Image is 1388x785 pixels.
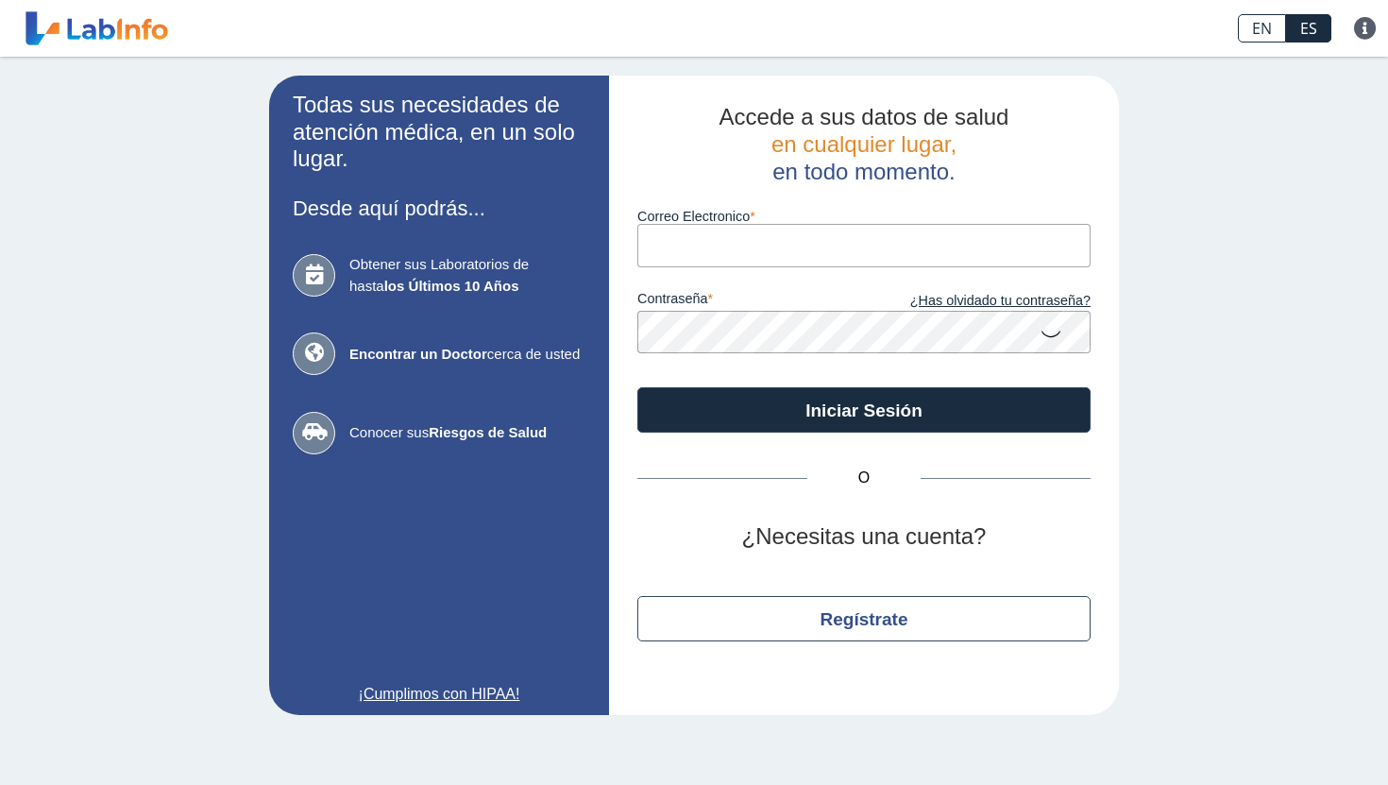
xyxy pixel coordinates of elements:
a: ¿Has olvidado tu contraseña? [864,291,1091,312]
h2: Todas sus necesidades de atención médica, en un solo lugar. [293,92,585,173]
h2: ¿Necesitas una cuenta? [637,523,1091,551]
button: Regístrate [637,596,1091,641]
button: Iniciar Sesión [637,387,1091,433]
a: ES [1286,14,1331,43]
span: en todo momento. [772,159,955,184]
span: O [807,467,921,489]
h3: Desde aquí podrás... [293,196,585,220]
span: cerca de usted [349,344,585,366]
label: contraseña [637,291,864,312]
span: Obtener sus Laboratorios de hasta [349,254,585,297]
span: Conocer sus [349,422,585,444]
a: EN [1238,14,1286,43]
b: Encontrar un Doctor [349,346,487,362]
a: ¡Cumplimos con HIPAA! [293,683,585,706]
b: los Últimos 10 Años [384,278,519,294]
label: Correo Electronico [637,209,1091,224]
b: Riesgos de Salud [429,424,547,440]
span: en cualquier lugar, [771,131,956,157]
span: Accede a sus datos de salud [719,104,1009,129]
